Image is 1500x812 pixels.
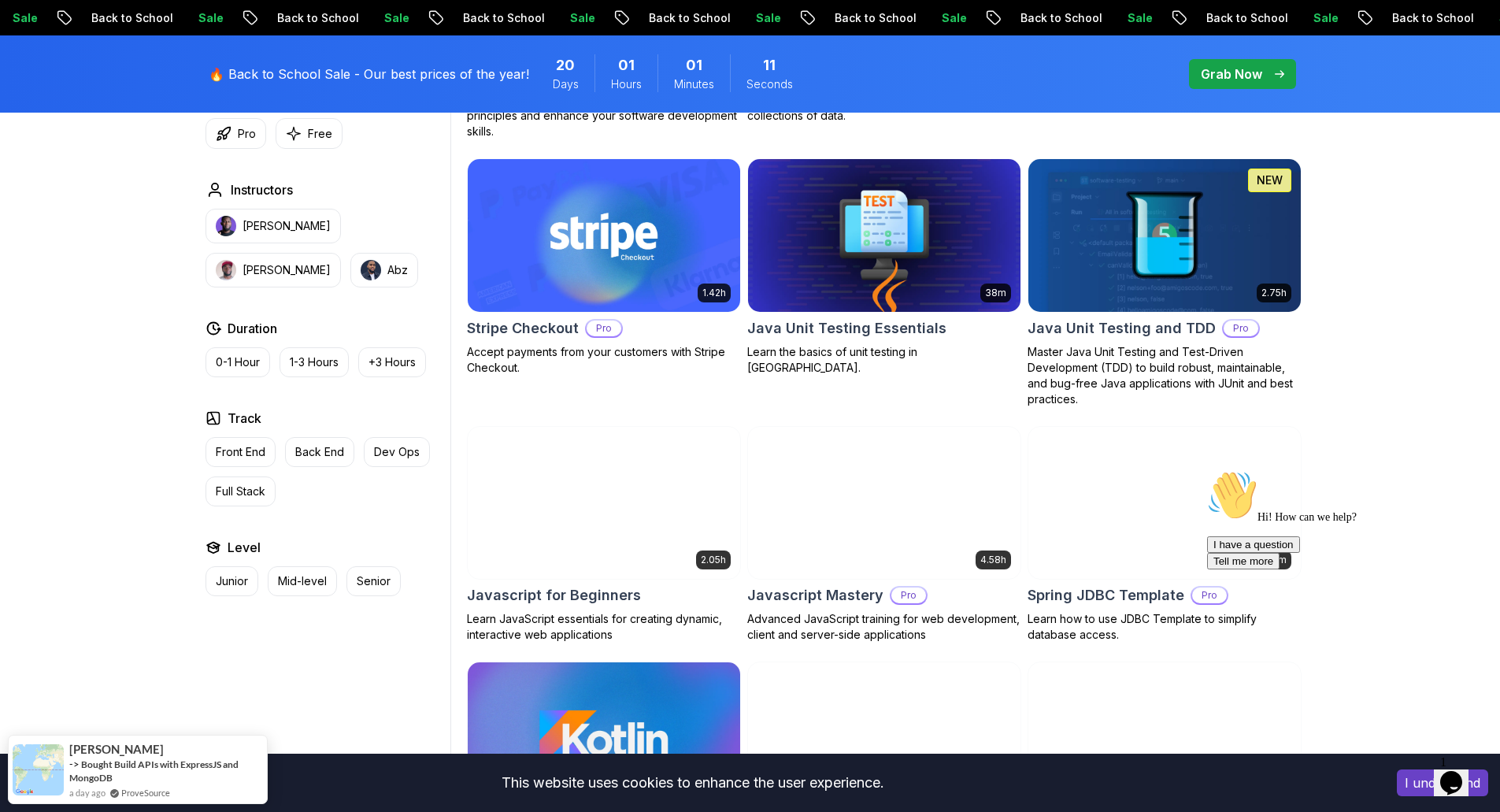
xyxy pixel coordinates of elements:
[467,344,741,376] p: Accept payments from your customers with Stripe Checkout.
[6,6,57,57] img: :wave:
[1261,287,1287,299] p: 2.75h
[1028,611,1302,643] p: Learn how to use JDBC Template to simplify database access.
[556,54,575,76] span: 20 Days
[206,476,276,506] button: Full Stack
[206,253,341,287] button: instructor img[PERSON_NAME]
[1376,10,1483,26] p: Back to School
[1004,10,1111,26] p: Back to School
[228,319,277,338] h2: Duration
[1111,10,1161,26] p: Sale
[216,354,260,370] p: 0-1 Hour
[206,118,266,149] button: Pro
[1028,584,1184,606] h2: Spring JDBC Template
[468,159,740,312] img: Stripe Checkout card
[467,317,579,339] h2: Stripe Checkout
[748,159,1020,312] img: Java Unit Testing Essentials card
[369,354,416,370] p: +3 Hours
[747,158,1021,376] a: Java Unit Testing Essentials card38mJava Unit Testing EssentialsLearn the basics of unit testing ...
[686,54,702,76] span: 1 Minutes
[1201,464,1484,741] iframe: chat widget
[206,209,341,243] button: instructor img[PERSON_NAME]
[368,10,418,26] p: Sale
[701,554,726,566] p: 2.05h
[746,76,793,92] span: Seconds
[467,584,641,606] h2: Javascript for Beginners
[238,126,256,142] p: Pro
[891,588,926,603] p: Pro
[618,54,635,76] span: 1 Hours
[216,444,265,460] p: Front End
[276,118,343,149] button: Free
[980,554,1006,566] p: 4.58h
[818,10,925,26] p: Back to School
[1201,65,1262,83] p: Grab Now
[553,76,579,92] span: Days
[374,444,420,460] p: Dev Ops
[1434,749,1484,796] iframe: chat widget
[285,437,354,467] button: Back End
[1028,427,1301,580] img: Spring JDBC Template card
[674,76,714,92] span: Minutes
[216,484,265,499] p: Full Stack
[1028,426,1302,643] a: Spring JDBC Template card57mSpring JDBC TemplateProLearn how to use JDBC Template to simplify dat...
[1297,10,1347,26] p: Sale
[12,766,1373,800] div: This website uses cookies to enhance the user experience.
[209,65,529,83] p: 🔥 Back to School Sale - Our best prices of the year!
[228,409,261,428] h2: Track
[1028,159,1301,312] img: Java Unit Testing and TDD card
[467,611,741,643] p: Learn JavaScript essentials for creating dynamic, interactive web applications
[361,260,381,280] img: instructor img
[1028,317,1216,339] h2: Java Unit Testing and TDD
[6,89,79,106] button: Tell me more
[231,180,293,199] h2: Instructors
[1192,588,1227,603] p: Pro
[182,10,232,26] p: Sale
[6,6,290,106] div: 👋Hi! How can we help?I have a questionTell me more
[739,10,790,26] p: Sale
[747,344,1021,376] p: Learn the basics of unit testing in [GEOGRAPHIC_DATA].
[747,584,883,606] h2: Javascript Mastery
[216,573,248,589] p: Junior
[467,158,741,376] a: Stripe Checkout card1.42hStripe CheckoutProAccept payments from your customers with Stripe Checkout.
[121,786,170,799] a: ProveSource
[1397,769,1488,796] button: Accept cookies
[350,253,418,287] button: instructor imgAbz
[1257,172,1283,188] p: NEW
[243,262,331,278] p: [PERSON_NAME]
[206,437,276,467] button: Front End
[206,347,270,377] button: 0-1 Hour
[69,743,164,756] span: [PERSON_NAME]
[278,573,327,589] p: Mid-level
[216,260,236,280] img: instructor img
[387,262,408,278] p: Abz
[468,427,740,580] img: Javascript for Beginners card
[243,218,331,234] p: [PERSON_NAME]
[295,444,344,460] p: Back End
[69,758,239,784] a: Bought Build APIs with ExpressJS and MongoDB
[763,54,776,76] span: 11 Seconds
[6,72,99,89] button: I have a question
[1190,10,1297,26] p: Back to School
[69,758,80,770] span: ->
[611,76,642,92] span: Hours
[13,744,64,795] img: provesource social proof notification image
[75,10,182,26] p: Back to School
[632,10,739,26] p: Back to School
[747,426,1021,643] a: Javascript Mastery card4.58hJavascript MasteryProAdvanced JavaScript training for web development...
[228,538,261,557] h2: Level
[357,573,391,589] p: Senior
[261,10,368,26] p: Back to School
[702,287,726,299] p: 1.42h
[358,347,426,377] button: +3 Hours
[290,354,339,370] p: 1-3 Hours
[925,10,976,26] p: Sale
[554,10,604,26] p: Sale
[216,216,236,236] img: instructor img
[6,47,156,59] span: Hi! How can we help?
[467,426,741,643] a: Javascript for Beginners card2.05hJavascript for BeginnersLearn JavaScript essentials for creatin...
[985,287,1006,299] p: 38m
[1224,321,1258,336] p: Pro
[69,786,106,799] span: a day ago
[1028,158,1302,407] a: Java Unit Testing and TDD card2.75hNEWJava Unit Testing and TDDProMaster Java Unit Testing and Te...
